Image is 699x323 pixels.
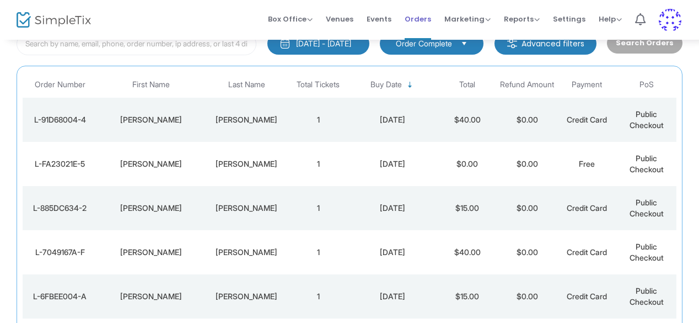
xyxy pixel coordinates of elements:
td: 1 [288,98,348,142]
td: $40.00 [438,98,497,142]
div: Gonzalez-Valle [207,114,286,125]
button: Select [456,38,472,50]
td: 1 [288,274,348,319]
td: $40.00 [438,230,497,274]
div: 8/18/2025 [351,158,434,170]
th: Refund Amount [497,72,557,98]
span: Orders [405,5,431,33]
input: Search by name, email, phone, order number, ip address, or last 4 digits of card [17,33,256,55]
div: Rendon [207,203,286,214]
div: [DATE] - [DATE] [296,38,351,49]
img: monthly [279,38,291,49]
th: Total [438,72,497,98]
td: 1 [288,230,348,274]
m-button: Advanced filters [494,33,596,55]
td: 1 [288,186,348,230]
div: Judy [100,291,202,302]
div: 8/16/2025 [351,291,434,302]
th: Total Tickets [288,72,348,98]
div: Visconti [207,158,286,170]
div: Jaime [100,203,202,214]
span: Settings [553,5,585,33]
img: filter [507,38,518,49]
span: First Name [132,80,170,89]
td: $0.00 [497,274,557,319]
span: Public Checkout [630,153,664,174]
span: Last Name [228,80,265,89]
span: Reports [504,14,540,24]
span: Free [579,159,595,168]
div: 8/17/2025 [351,247,434,258]
div: L-7049167A-F [25,247,94,258]
td: $0.00 [497,98,557,142]
div: L-FA23021E-5 [25,158,94,170]
div: Ramos [207,291,286,302]
div: Kristen [100,114,202,125]
span: Box Office [268,14,313,24]
div: L-91D68004-4 [25,114,94,125]
div: 8/17/2025 [351,203,434,214]
span: Public Checkout [630,109,664,130]
div: L-6FBEE004-A [25,291,94,302]
span: Payment [572,80,602,89]
span: Credit Card [567,292,607,301]
div: Nina [100,158,202,170]
span: Credit Card [567,115,607,124]
span: Credit Card [567,247,607,257]
td: $15.00 [438,274,497,319]
span: Credit Card [567,203,607,213]
span: PoS [639,80,654,89]
span: Order Number [35,80,85,89]
div: Mercado [207,247,286,258]
span: Public Checkout [630,286,664,306]
div: Teresita [100,247,202,258]
td: $0.00 [497,142,557,186]
span: Sortable [406,81,415,89]
td: $15.00 [438,186,497,230]
button: [DATE] - [DATE] [267,33,369,55]
div: 8/18/2025 [351,114,434,125]
div: L-885DC634-2 [25,203,94,214]
td: $0.00 [497,230,557,274]
span: Order Complete [396,38,452,49]
span: Buy Date [370,80,402,89]
span: Marketing [444,14,491,24]
td: $0.00 [438,142,497,186]
td: $0.00 [497,186,557,230]
span: Public Checkout [630,242,664,262]
span: Events [367,5,391,33]
span: Venues [326,5,353,33]
td: 1 [288,142,348,186]
span: Help [599,14,622,24]
span: Public Checkout [630,198,664,218]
